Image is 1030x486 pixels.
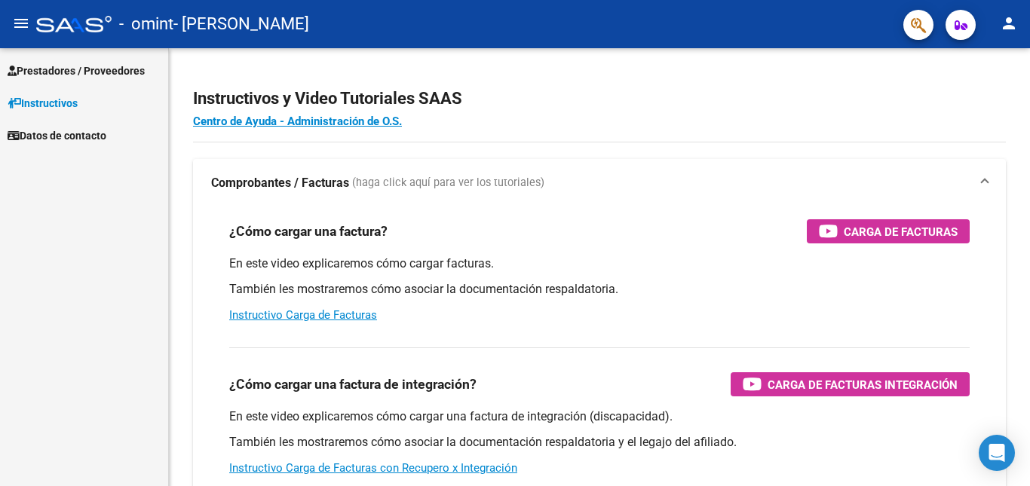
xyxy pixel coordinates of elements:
div: Open Intercom Messenger [979,435,1015,471]
span: Carga de Facturas [844,222,958,241]
mat-icon: menu [12,14,30,32]
span: Prestadores / Proveedores [8,63,145,79]
h2: Instructivos y Video Tutoriales SAAS [193,84,1006,113]
span: - omint [119,8,173,41]
h3: ¿Cómo cargar una factura de integración? [229,374,477,395]
button: Carga de Facturas Integración [731,372,970,396]
a: Centro de Ayuda - Administración de O.S. [193,115,402,128]
span: (haga click aquí para ver los tutoriales) [352,175,544,191]
a: Instructivo Carga de Facturas [229,308,377,322]
p: También les mostraremos cómo asociar la documentación respaldatoria. [229,281,970,298]
p: También les mostraremos cómo asociar la documentación respaldatoria y el legajo del afiliado. [229,434,970,451]
p: En este video explicaremos cómo cargar facturas. [229,255,970,272]
button: Carga de Facturas [807,219,970,243]
h3: ¿Cómo cargar una factura? [229,221,388,242]
strong: Comprobantes / Facturas [211,175,349,191]
p: En este video explicaremos cómo cargar una factura de integración (discapacidad). [229,408,970,425]
mat-expansion-panel-header: Comprobantes / Facturas (haga click aquí para ver los tutoriales) [193,159,1006,207]
span: Datos de contacto [8,127,106,144]
mat-icon: person [1000,14,1018,32]
a: Instructivo Carga de Facturas con Recupero x Integración [229,461,517,475]
span: Instructivos [8,95,78,112]
span: Carga de Facturas Integración [768,375,958,394]
span: - [PERSON_NAME] [173,8,309,41]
